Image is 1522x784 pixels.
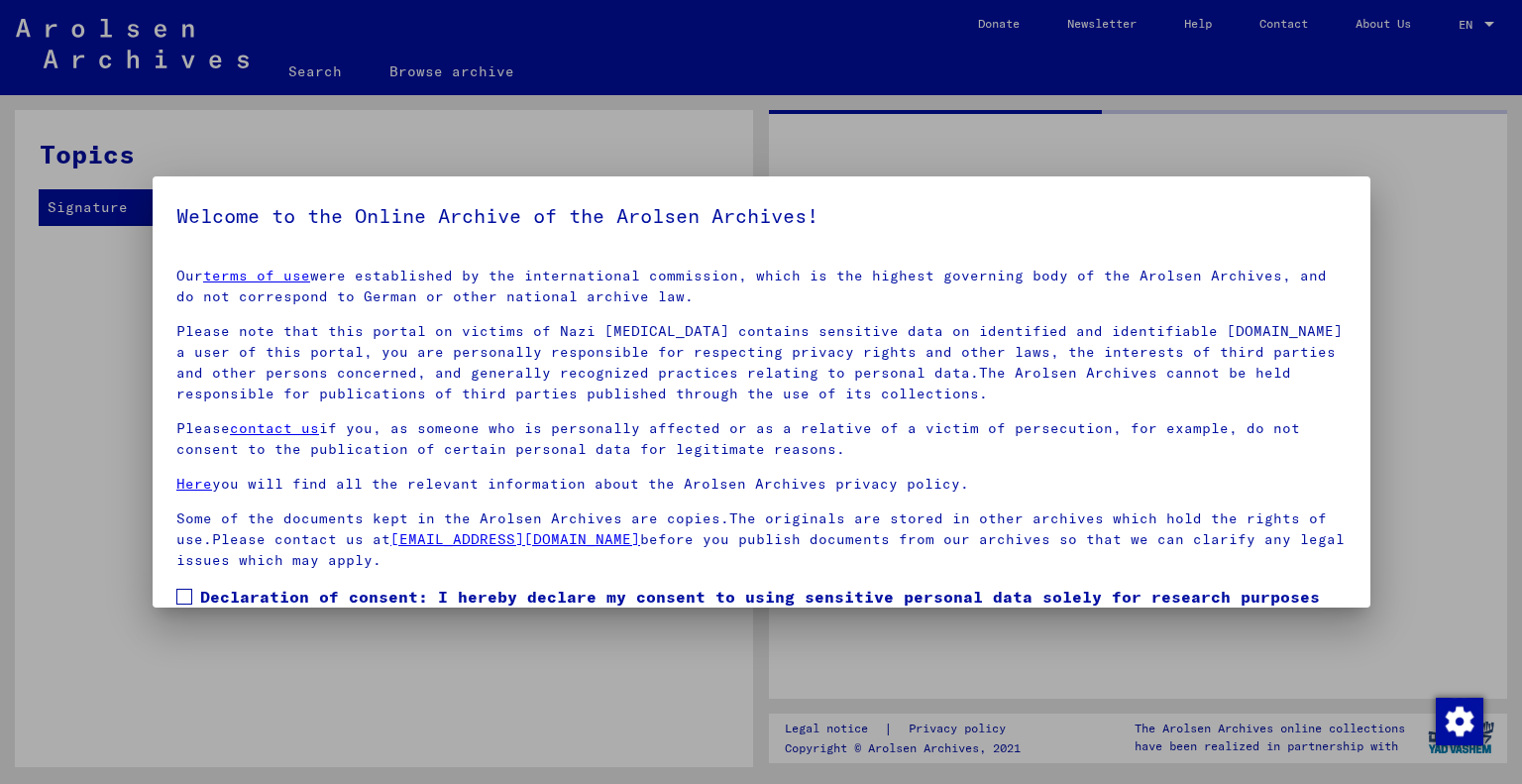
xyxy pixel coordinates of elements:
p: Please note that this portal on victims of Nazi [MEDICAL_DATA] contains sensitive data on identif... [176,321,1347,404]
h5: Welcome to the Online Archive of the Arolsen Archives! [176,200,1347,232]
a: terms of use [203,267,310,284]
p: you will find all the relevant information about the Arolsen Archives privacy policy. [176,474,1347,495]
img: Change consent [1436,698,1483,745]
p: Some of the documents kept in the Arolsen Archives are copies.The originals are stored in other a... [176,508,1347,571]
a: Here [176,475,212,493]
span: Declaration of consent: I hereby declare my consent to using sensitive personal data solely for r... [200,585,1347,656]
a: [EMAIL_ADDRESS][DOMAIN_NAME] [390,530,640,548]
p: Please if you, as someone who is personally affected or as a relative of a victim of persecution,... [176,418,1347,460]
p: Our were established by the international commission, which is the highest governing body of the ... [176,266,1347,307]
a: contact us [230,419,319,437]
